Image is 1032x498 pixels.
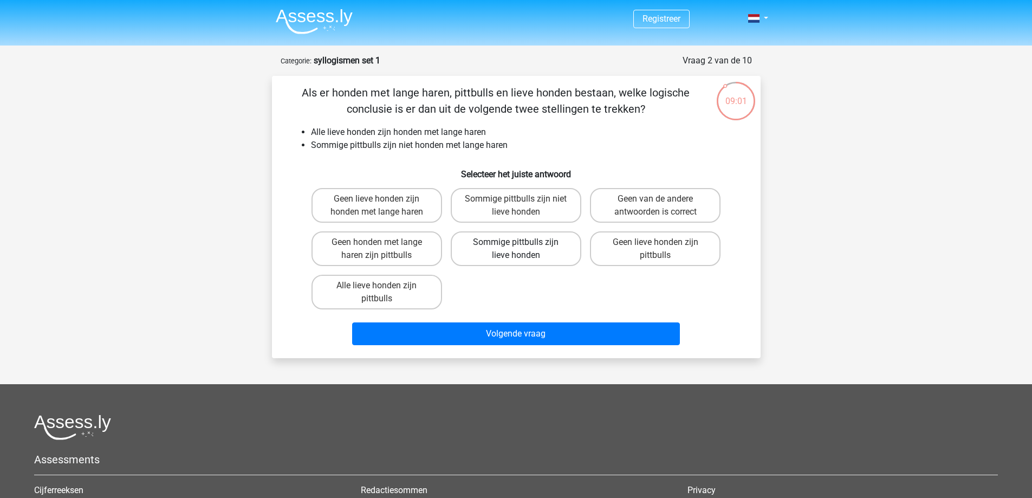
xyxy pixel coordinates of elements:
[451,188,581,223] label: Sommige pittbulls zijn niet lieve honden
[716,81,756,108] div: 09:01
[687,485,716,495] a: Privacy
[34,415,111,440] img: Assessly logo
[311,188,442,223] label: Geen lieve honden zijn honden met lange haren
[642,14,680,24] a: Registreer
[314,55,380,66] strong: syllogismen set 1
[683,54,752,67] div: Vraag 2 van de 10
[311,275,442,309] label: Alle lieve honden zijn pittbulls
[34,453,998,466] h5: Assessments
[311,231,442,266] label: Geen honden met lange haren zijn pittbulls
[276,9,353,34] img: Assessly
[352,322,680,345] button: Volgende vraag
[311,126,743,139] li: Alle lieve honden zijn honden met lange haren
[590,188,721,223] label: Geen van de andere antwoorden is correct
[590,231,721,266] label: Geen lieve honden zijn pittbulls
[34,485,83,495] a: Cijferreeksen
[451,231,581,266] label: Sommige pittbulls zijn lieve honden
[281,57,311,65] small: Categorie:
[311,139,743,152] li: Sommige pittbulls zijn niet honden met lange haren
[289,85,703,117] p: Als er honden met lange haren, pittbulls en lieve honden bestaan, welke logische conclusie is er ...
[289,160,743,179] h6: Selecteer het juiste antwoord
[361,485,427,495] a: Redactiesommen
